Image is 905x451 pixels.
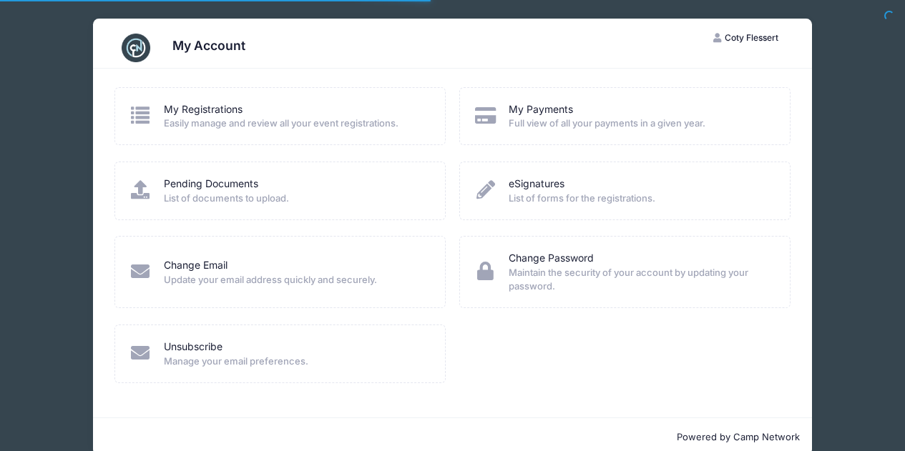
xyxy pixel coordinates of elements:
p: Powered by Camp Network [105,430,801,445]
span: Maintain the security of your account by updating your password. [509,266,771,294]
a: My Payments [509,102,573,117]
a: Pending Documents [164,177,258,192]
a: eSignatures [509,177,564,192]
span: Full view of all your payments in a given year. [509,117,771,131]
span: List of documents to upload. [164,192,426,206]
span: Manage your email preferences. [164,355,426,369]
button: Coty Flessert [701,26,791,50]
a: Change Password [509,251,594,266]
span: List of forms for the registrations. [509,192,771,206]
img: CampNetwork [122,34,150,62]
a: My Registrations [164,102,243,117]
h3: My Account [172,38,245,53]
span: Easily manage and review all your event registrations. [164,117,426,131]
span: Update your email address quickly and securely. [164,273,426,287]
span: Coty Flessert [725,32,778,43]
a: Unsubscribe [164,340,222,355]
a: Change Email [164,258,228,273]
